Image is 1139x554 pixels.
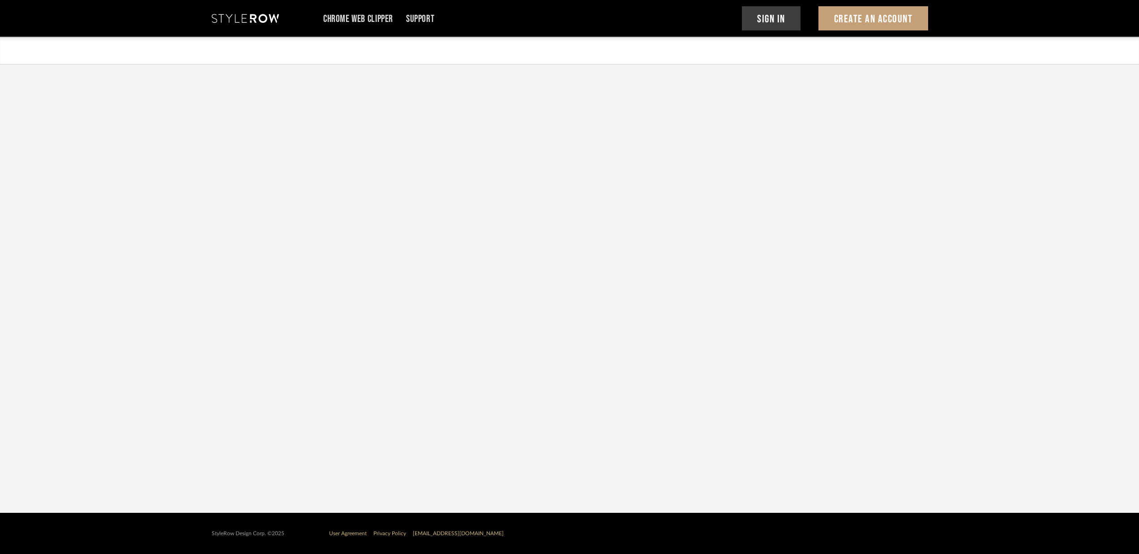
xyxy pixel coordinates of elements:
[212,530,284,537] div: StyleRow Design Corp. ©2025
[329,531,367,536] a: User Agreement
[323,15,393,23] a: Chrome Web Clipper
[406,15,434,23] a: Support
[413,531,504,536] a: [EMAIL_ADDRESS][DOMAIN_NAME]
[818,6,928,30] button: Create An Account
[742,6,801,30] button: Sign In
[373,531,406,536] a: Privacy Policy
